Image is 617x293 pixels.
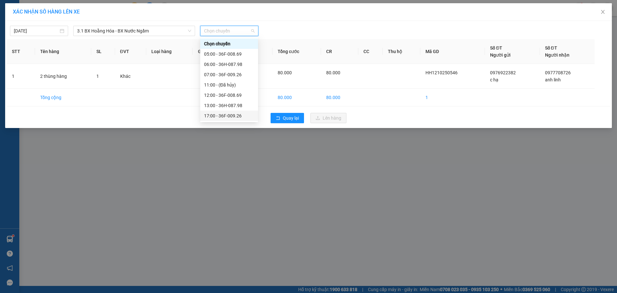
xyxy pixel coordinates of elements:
span: Người nhận [545,52,569,58]
div: 07:00 - 36F-009.26 [204,71,254,78]
span: Quay lại [283,114,299,122]
th: Tên hàng [35,39,91,64]
td: Khác [115,64,146,89]
span: c hạ [490,77,498,82]
span: 3.1 BX Hoằng Hóa - BX Nước Ngầm [77,26,191,36]
span: close [600,9,605,14]
div: 05:00 - 36F-008.69 [204,50,254,58]
span: Số ĐT [545,45,557,50]
div: 06:00 - 36H-087.98 [204,61,254,68]
td: 1 [7,64,35,89]
div: Chọn chuyến [200,39,258,49]
div: 12:00 - 36F-008.69 [204,92,254,99]
th: Thu hộ [383,39,420,64]
td: 1 [420,89,485,106]
span: Số ĐT [490,45,502,50]
td: 80.000 [273,89,321,106]
input: 12/10/2025 [14,27,58,34]
div: 11:00 - (Đã hủy) [204,81,254,88]
span: down [188,29,192,33]
span: 80.000 [278,70,292,75]
button: Close [594,3,612,21]
th: Ghi chú [193,39,232,64]
span: XÁC NHẬN SỐ HÀNG LÊN XE [13,9,80,15]
span: 0976922382 [490,70,516,75]
span: Người gửi [490,52,511,58]
th: Tổng cước [273,39,321,64]
span: rollback [276,116,280,121]
span: 1 [96,74,99,79]
span: Chọn chuyến [204,26,255,36]
th: CC [358,39,383,64]
th: Mã GD [420,39,485,64]
td: 2 thùng hàng [35,64,91,89]
span: HH1210250546 [425,70,458,75]
div: 13:00 - 36H-087.98 [204,102,254,109]
span: 0977708726 [545,70,571,75]
th: CR [321,39,358,64]
th: Loại hàng [146,39,193,64]
div: 17:00 - 36F-009.26 [204,112,254,119]
th: SL [91,39,115,64]
span: 80.000 [326,70,340,75]
td: Tổng cộng [35,89,91,106]
td: 80.000 [321,89,358,106]
span: anh linh [545,77,561,82]
th: ĐVT [115,39,146,64]
div: Chọn chuyến [204,40,254,47]
button: uploadLên hàng [310,113,346,123]
button: rollbackQuay lại [271,113,304,123]
th: STT [7,39,35,64]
